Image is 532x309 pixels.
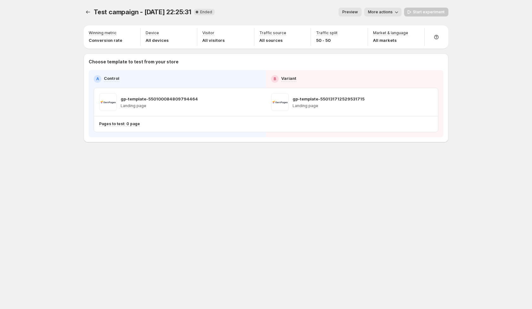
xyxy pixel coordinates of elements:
[99,121,140,126] p: Pages to test: 0 page
[96,76,99,81] h2: A
[121,96,198,102] p: gp-template-550100084809794464
[271,93,289,111] img: gp-template-550131712529531715
[316,30,338,35] p: Traffic split
[274,76,276,81] h2: B
[99,93,117,111] img: gp-template-550100084809794464
[316,37,338,43] p: 50 - 50
[259,37,286,43] p: All sources
[146,37,169,43] p: All devices
[373,30,408,35] p: Market & language
[368,10,393,15] span: More actions
[84,8,92,16] button: Experiments
[281,75,296,81] p: Variant
[364,8,402,16] button: More actions
[89,30,117,35] p: Winning metric
[259,30,286,35] p: Traffic source
[104,75,119,81] p: Control
[89,37,122,43] p: Conversion rate
[373,37,408,43] p: All markets
[293,103,364,108] p: Landing page
[146,30,159,35] p: Device
[202,30,214,35] p: Visitor
[293,96,364,102] p: gp-template-550131712529531715
[202,37,225,43] p: All visitors
[121,103,198,108] p: Landing page
[89,59,443,65] p: Choose template to test from your store
[342,10,358,15] span: Preview
[200,10,212,15] span: Ended
[339,8,362,16] button: Preview
[94,8,191,16] span: Test campaign - [DATE] 22:25:31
